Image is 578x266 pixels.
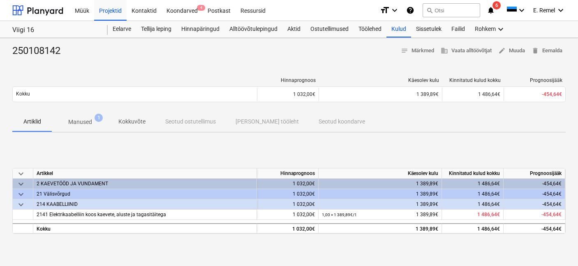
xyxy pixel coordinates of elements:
[401,47,408,54] span: notes
[446,21,470,37] a: Failid
[257,168,319,179] div: Hinnaprognoos
[470,21,511,37] div: Rohkem
[37,189,253,199] div: 21 Välisvõrgud
[442,189,504,199] div: 1 486,64€
[282,21,305,37] a: Aktid
[261,77,316,83] div: Hinnaprognoos
[37,179,253,189] div: 2 KAEVETÖÖD JA VUNDAMENT
[108,21,136,37] a: Eelarve
[322,91,439,97] div: 1 389,89€
[16,91,30,98] p: Kokku
[257,88,319,101] div: 1 032,00€
[176,21,224,37] a: Hinnapäringud
[95,114,103,122] span: 1
[498,46,525,56] span: Muuda
[442,168,504,179] div: Kinnitatud kulud kokku
[504,199,565,210] div: -454,64€
[504,179,565,189] div: -454,64€
[322,212,357,217] small: 1,00 × 1 389,89€ / 1
[322,179,438,189] div: 1 389,89€
[305,21,354,37] a: Ostutellimused
[322,77,439,83] div: Käesolev kulu
[528,44,566,57] button: Eemalda
[257,189,319,199] div: 1 032,00€
[33,223,257,233] div: Kokku
[442,88,504,101] div: 1 486,64€
[16,189,26,199] span: keyboard_arrow_down
[437,44,495,57] button: Vaata alltöövõtjat
[537,226,578,266] iframe: Chat Widget
[507,77,562,83] div: Prognoosijääk
[504,189,565,199] div: -454,64€
[498,47,506,54] span: edit
[532,46,562,56] span: Eemalda
[257,223,319,233] div: 1 032,00€
[12,26,98,35] div: Viigi 16
[441,47,448,54] span: business
[442,199,504,210] div: 1 486,64€
[442,179,504,189] div: 1 486,64€
[319,168,442,179] div: Käesolev kulu
[496,24,506,34] i: keyboard_arrow_down
[12,44,67,58] div: 250108142
[322,189,438,199] div: 1 389,89€
[322,199,438,210] div: 1 389,89€
[386,21,411,37] a: Kulud
[224,21,282,37] a: Alltöövõtulepingud
[257,179,319,189] div: 1 032,00€
[322,210,438,220] div: 1 389,89€
[542,91,562,97] span: -454,64€
[197,5,205,11] span: 4
[446,77,501,83] div: Kinnitatud kulud kokku
[477,212,500,217] span: 1 486,64€
[257,199,319,210] div: 1 032,00€
[37,212,166,217] span: 2141 Elektrikaabelliin koos kaevete, aluste ja tagasitäitega
[504,223,565,233] div: -454,64€
[22,117,42,126] p: Artiklid
[398,44,437,57] button: Märkmed
[16,200,26,210] span: keyboard_arrow_down
[495,44,528,57] button: Muuda
[16,169,26,179] span: keyboard_arrow_down
[33,168,257,179] div: Artikkel
[532,47,539,54] span: delete
[441,46,492,56] span: Vaata alltöövõtjat
[442,223,504,233] div: 1 486,64€
[68,118,92,126] p: Manused
[401,46,434,56] span: Märkmed
[504,168,565,179] div: Prognoosijääk
[16,179,26,189] span: keyboard_arrow_down
[354,21,386,37] a: Töölehed
[37,199,253,209] div: 214 KAABELLIINID
[257,210,319,220] div: 1 032,00€
[541,212,562,217] span: -454,64€
[118,117,146,126] p: Kokkuvõte
[411,21,446,37] a: Sissetulek
[136,21,176,37] a: Tellija leping
[322,224,438,234] div: 1 389,89€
